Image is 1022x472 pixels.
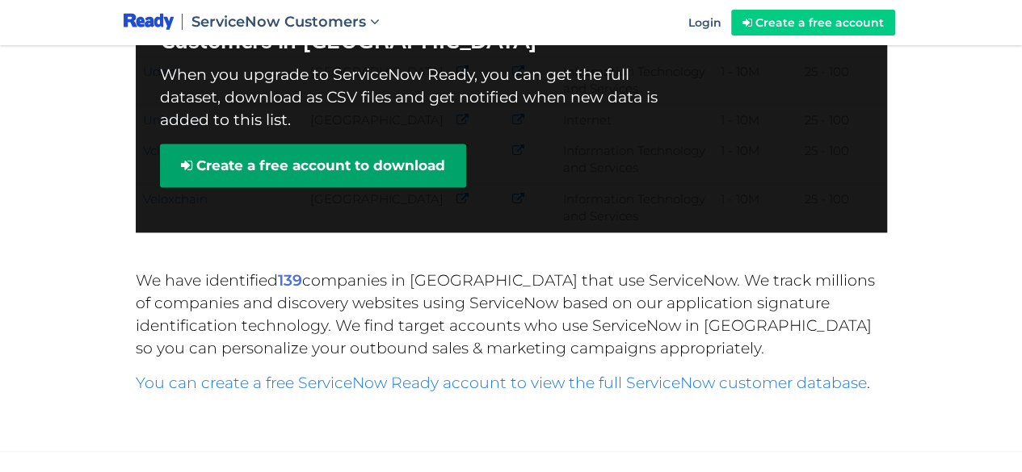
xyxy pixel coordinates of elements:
span: Login [688,15,721,30]
span: ServiceNow Customers [191,13,366,31]
p: . [136,372,887,395]
img: logo [124,12,175,32]
a: You can create a free ServiceNow Ready account to view the full ServiceNow customer database [136,374,867,392]
a: Create a free account to download [160,144,466,187]
strong: 139 [278,271,302,290]
a: Login [679,2,731,43]
a: Create a free account [731,10,895,36]
p: We have identified companies in [GEOGRAPHIC_DATA] that use ServiceNow. We track millions of compa... [136,269,887,360]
